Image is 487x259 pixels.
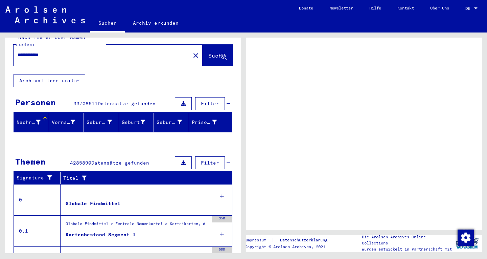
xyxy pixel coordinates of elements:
div: Prisoner # [192,119,217,126]
div: Globale Findmittel > Zentrale Namenkartei > Karteikarten, die im Rahmen der sequentiellen Massend... [66,221,208,230]
mat-header-cell: Geburtsname [84,113,119,132]
span: Suche [208,52,225,59]
p: Die Arolsen Archives Online-Collections [362,234,453,246]
div: Vorname [52,119,75,126]
button: Suche [203,45,232,66]
div: Geburt‏ [122,117,154,128]
div: Geburtsname [87,117,120,128]
mat-header-cell: Prisoner # [189,113,232,132]
img: yv_logo.png [455,235,480,252]
div: Geburtsname [87,119,112,126]
div: Kartenbestand Segment 1 [66,231,136,238]
a: Suchen [90,15,125,33]
span: 4285890 [70,160,91,166]
button: Filter [195,97,225,110]
div: Nachname [17,117,49,128]
span: Datensätze gefunden [98,101,156,107]
mat-header-cell: Nachname [14,113,49,132]
div: Personen [15,96,56,108]
button: Clear [189,48,203,62]
div: Globale Findmittel [66,200,120,207]
a: Datenschutzerklärung [275,237,335,244]
div: Geburtsdatum [157,117,190,128]
td: 0.1 [14,215,61,246]
div: Themen [15,155,46,168]
mat-header-cell: Geburtsdatum [154,113,189,132]
div: Signature [17,174,55,181]
span: Datensätze gefunden [91,160,149,166]
button: Filter [195,156,225,169]
mat-icon: close [192,51,200,60]
img: Arolsen_neg.svg [5,6,85,23]
div: Prisoner # [192,117,226,128]
span: Filter [201,101,219,107]
span: Filter [201,160,219,166]
p: Copyright © Arolsen Archives, 2021 [245,244,335,250]
div: Signature [17,173,62,184]
p: wurden entwickelt in Partnerschaft mit [362,246,453,252]
div: Vorname [52,117,84,128]
div: Geburtsdatum [157,119,182,126]
img: Zustimmung ändern [458,230,474,246]
div: 500 [212,247,232,254]
td: 0 [14,184,61,215]
a: Archiv erkunden [125,15,187,31]
div: Titel [63,173,226,184]
div: Titel [63,175,219,182]
div: 350 [212,216,232,222]
div: Geburt‏ [122,119,145,126]
span: 33708611 [73,101,98,107]
button: Archival tree units [14,74,85,87]
span: DE [465,6,473,11]
mat-header-cell: Vorname [49,113,84,132]
mat-header-cell: Geburt‏ [119,113,154,132]
div: Nachname [17,119,41,126]
a: Impressum [245,237,272,244]
div: | [245,237,335,244]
